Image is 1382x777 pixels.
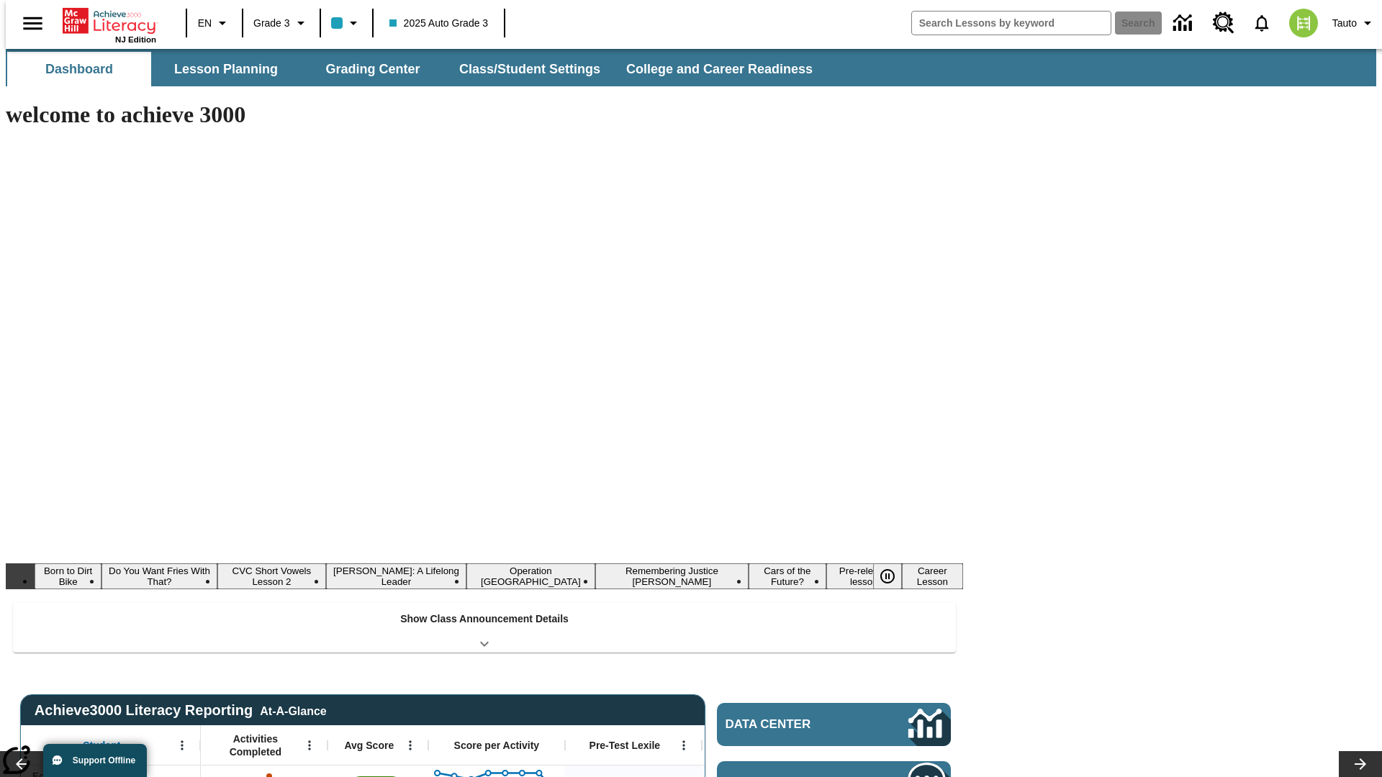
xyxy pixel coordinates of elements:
[83,739,120,752] span: Student
[13,603,956,653] div: Show Class Announcement Details
[6,49,1376,86] div: SubNavbar
[35,563,101,589] button: Slide 1 Born to Dirt Bike
[826,563,902,589] button: Slide 8 Pre-release lesson
[717,703,951,746] a: Data Center
[12,2,54,45] button: Open side menu
[6,52,826,86] div: SubNavbar
[389,16,489,31] span: 2025 Auto Grade 3
[6,101,963,128] h1: welcome to achieve 3000
[301,52,445,86] button: Grading Center
[115,35,156,44] span: NJ Edition
[590,739,661,752] span: Pre-Test Lexile
[749,563,826,589] button: Slide 7 Cars of the Future?
[63,5,156,44] div: Home
[1281,4,1327,42] button: Select a new avatar
[63,6,156,35] a: Home
[7,52,151,86] button: Dashboard
[326,563,466,589] button: Slide 4 Dianne Feinstein: A Lifelong Leader
[73,755,135,765] span: Support Offline
[1289,9,1318,37] img: avatar image
[248,10,315,36] button: Grade: Grade 3, Select a grade
[1327,10,1382,36] button: Profile/Settings
[344,739,394,752] span: Avg Score
[191,10,238,36] button: Language: EN, Select a language
[912,12,1111,35] input: search field
[198,16,212,31] span: EN
[400,612,569,627] p: Show Class Announcement Details
[873,563,902,589] button: Pause
[1243,4,1281,42] a: Notifications
[43,744,147,777] button: Support Offline
[448,52,612,86] button: Class/Student Settings
[325,10,368,36] button: Class color is light blue. Change class color
[171,735,193,756] button: Open Menu
[726,717,860,732] span: Data Center
[253,16,290,31] span: Grade 3
[217,563,326,589] button: Slide 3 CVC Short Vowels Lesson 2
[399,735,421,756] button: Open Menu
[873,563,916,589] div: Pause
[902,563,963,589] button: Slide 9 Career Lesson
[673,735,695,756] button: Open Menu
[299,735,320,756] button: Open Menu
[208,732,303,758] span: Activities Completed
[1339,751,1382,777] button: Lesson carousel, Next
[1165,4,1204,43] a: Data Center
[154,52,298,86] button: Lesson Planning
[260,702,326,718] div: At-A-Glance
[454,739,540,752] span: Score per Activity
[1204,4,1243,42] a: Resource Center, Will open in new tab
[595,563,749,589] button: Slide 6 Remembering Justice O'Connor
[1332,16,1357,31] span: Tauto
[35,702,327,719] span: Achieve3000 Literacy Reporting
[615,52,824,86] button: College and Career Readiness
[466,563,595,589] button: Slide 5 Operation London Bridge
[101,563,217,589] button: Slide 2 Do You Want Fries With That?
